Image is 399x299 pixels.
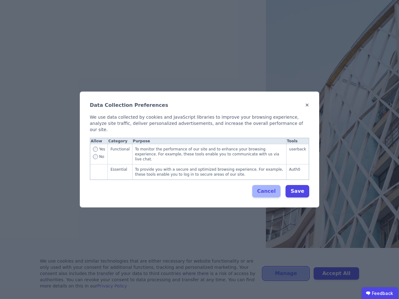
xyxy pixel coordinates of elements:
[286,138,309,144] th: Tools
[108,144,132,164] td: Functional
[286,144,309,164] td: userback
[132,144,286,164] td: To monitor the performance of our site and to enhance your browsing experience. For example, thes...
[90,138,108,144] th: Allow
[305,102,309,109] button: ✕
[132,138,286,144] th: Purpose
[286,185,309,197] button: Save
[252,185,281,197] button: Cancel
[108,138,132,144] th: Category
[99,154,104,159] span: No
[90,114,309,133] div: We use data collected by cookies and JavaScript libraries to improve your browsing experience, an...
[93,154,98,159] input: Disallow Functional tracking
[99,147,105,154] span: Yes
[132,164,286,180] td: To provide you with a secure and optimized browsing experience. For example, these tools enable y...
[286,164,309,180] td: Auth0
[90,102,168,109] h2: Data Collection Preferences
[108,164,132,180] td: Essential
[93,147,98,152] input: Allow Functional tracking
